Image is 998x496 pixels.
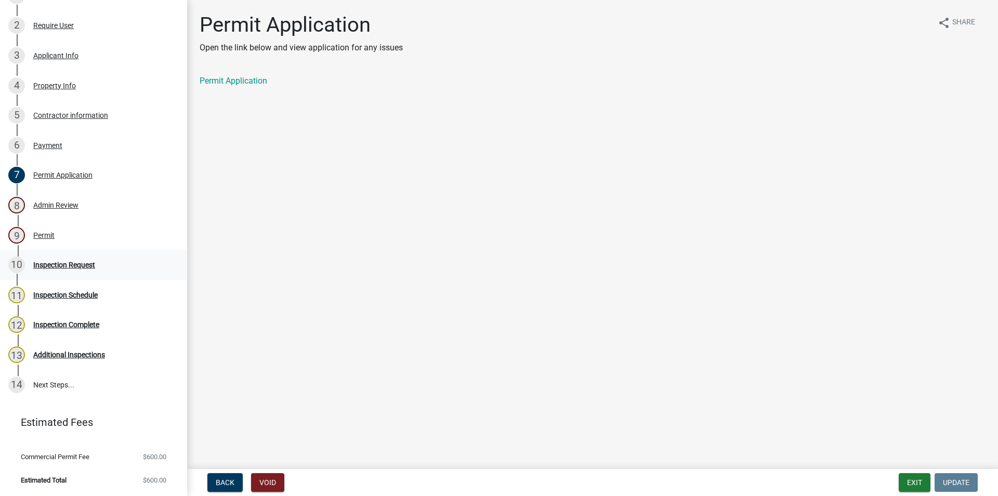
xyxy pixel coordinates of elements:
[33,22,74,29] div: Require User
[935,473,978,492] button: Update
[8,197,25,213] div: 8
[200,12,403,37] h1: Permit Application
[207,473,243,492] button: Back
[943,478,969,487] span: Update
[8,377,25,393] div: 14
[21,477,67,484] span: Estimated Total
[33,52,78,59] div: Applicant Info
[8,47,25,64] div: 3
[33,321,99,328] div: Inspection Complete
[8,107,25,124] div: 5
[8,227,25,244] div: 9
[8,346,25,363] div: 13
[200,42,403,54] p: Open the link below and view application for any issues
[33,112,108,119] div: Contractor information
[938,17,950,29] i: share
[251,473,284,492] button: Void
[8,257,25,273] div: 10
[33,142,62,149] div: Payment
[929,12,983,33] button: shareShare
[8,137,25,154] div: 6
[33,171,93,179] div: Permit Application
[33,351,105,358] div: Additional Inspections
[33,291,98,299] div: Inspection Schedule
[33,202,78,209] div: Admin Review
[21,453,89,460] span: Commercial Permit Fee
[200,76,267,86] a: Permit Application
[33,232,55,239] div: Permit
[8,412,170,433] a: Estimated Fees
[8,287,25,303] div: 11
[8,316,25,333] div: 12
[33,261,95,269] div: Inspection Request
[8,77,25,94] div: 4
[33,82,76,89] div: Property Info
[8,167,25,183] div: 7
[8,17,25,34] div: 2
[143,453,166,460] span: $600.00
[143,477,166,484] span: $600.00
[899,473,930,492] button: Exit
[952,17,975,29] span: Share
[216,478,234,487] span: Back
